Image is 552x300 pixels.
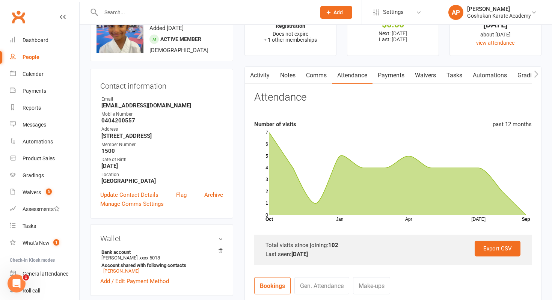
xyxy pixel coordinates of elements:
div: Reports [23,105,41,111]
div: Tasks [23,223,36,229]
strong: 102 [328,242,338,249]
a: Notes [275,67,301,84]
a: Update Contact Details [100,190,158,199]
h3: Contact information [100,79,223,90]
div: Total visits since joining: [265,241,520,250]
a: What's New1 [10,235,79,252]
a: [PERSON_NAME] [103,268,139,274]
div: Member Number [101,141,223,148]
a: Tasks [441,67,468,84]
div: Assessments [23,206,60,212]
div: Payments [23,88,46,94]
time: Added [DATE] [149,25,184,32]
div: People [23,54,39,60]
strong: [EMAIL_ADDRESS][DOMAIN_NAME] [101,102,223,109]
a: Gen. Attendance [294,277,349,294]
strong: Account shared with following contacts [101,262,219,268]
div: Goshukan Karate Academy [467,12,531,19]
iframe: Intercom live chat [8,274,26,292]
h3: Wallet [100,234,223,243]
strong: [DATE] [291,251,308,258]
div: Automations [23,139,53,145]
span: + 1 other memberships [264,37,317,43]
strong: [DATE] [101,163,223,169]
a: Flag [176,190,187,199]
div: about [DATE] [457,30,534,39]
div: [PERSON_NAME] [467,6,531,12]
div: Roll call [23,288,40,294]
h3: Attendance [254,92,306,103]
a: Assessments [10,201,79,218]
li: [PERSON_NAME] [100,248,223,275]
div: Address [101,126,223,133]
a: Product Sales [10,150,79,167]
strong: 1500 [101,148,223,154]
span: [DEMOGRAPHIC_DATA] [149,47,208,54]
div: Messages [23,122,46,128]
a: Automations [468,67,512,84]
span: Settings [383,4,404,21]
img: image1693699795.png [97,6,143,53]
div: Mobile Number [101,111,223,118]
span: 1 [23,274,29,280]
a: Waivers [410,67,441,84]
strong: 0404200557 [101,117,223,124]
a: Tasks [10,218,79,235]
strong: [GEOGRAPHIC_DATA] [101,178,223,184]
a: Dashboard [10,32,79,49]
span: Does not expire [273,31,308,37]
span: xxxx 5018 [139,255,160,261]
strong: Registration [276,23,305,29]
div: Dashboard [23,37,48,43]
a: Calendar [10,66,79,83]
a: Messages [10,116,79,133]
div: Waivers [23,189,41,195]
span: 1 [53,239,59,246]
strong: Bank account [101,249,219,255]
a: People [10,49,79,66]
a: view attendance [476,40,514,46]
a: Archive [204,190,223,199]
input: Search... [99,7,311,18]
a: Automations [10,133,79,150]
a: Payments [373,67,410,84]
a: Payments [10,83,79,99]
div: Calendar [23,71,44,77]
a: Comms [301,67,332,84]
a: Bookings [254,277,291,294]
a: Attendance [332,67,373,84]
span: Active member [160,36,201,42]
p: Next: [DATE] Last: [DATE] [354,30,432,42]
a: Make-ups [353,277,390,294]
div: [DATE] [457,21,534,29]
div: Gradings [23,172,44,178]
a: Roll call [10,282,79,299]
div: Email [101,96,223,103]
button: Add [320,6,352,19]
a: Activity [245,67,275,84]
a: General attendance kiosk mode [10,265,79,282]
span: 3 [46,188,52,195]
a: Manage Comms Settings [100,199,164,208]
a: Add / Edit Payment Method [100,277,169,286]
div: Location [101,171,223,178]
div: Date of Birth [101,156,223,163]
div: General attendance [23,271,68,277]
a: Clubworx [9,8,28,26]
div: AP [448,5,463,20]
div: $0.00 [354,21,432,29]
a: Gradings [10,167,79,184]
strong: Number of visits [254,121,296,128]
span: Add [333,9,343,15]
strong: [STREET_ADDRESS] [101,133,223,139]
a: Reports [10,99,79,116]
div: Last seen: [265,250,520,259]
div: Product Sales [23,155,55,161]
div: past 12 months [493,120,532,129]
a: Export CSV [475,241,520,256]
a: Waivers 3 [10,184,79,201]
div: What's New [23,240,50,246]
